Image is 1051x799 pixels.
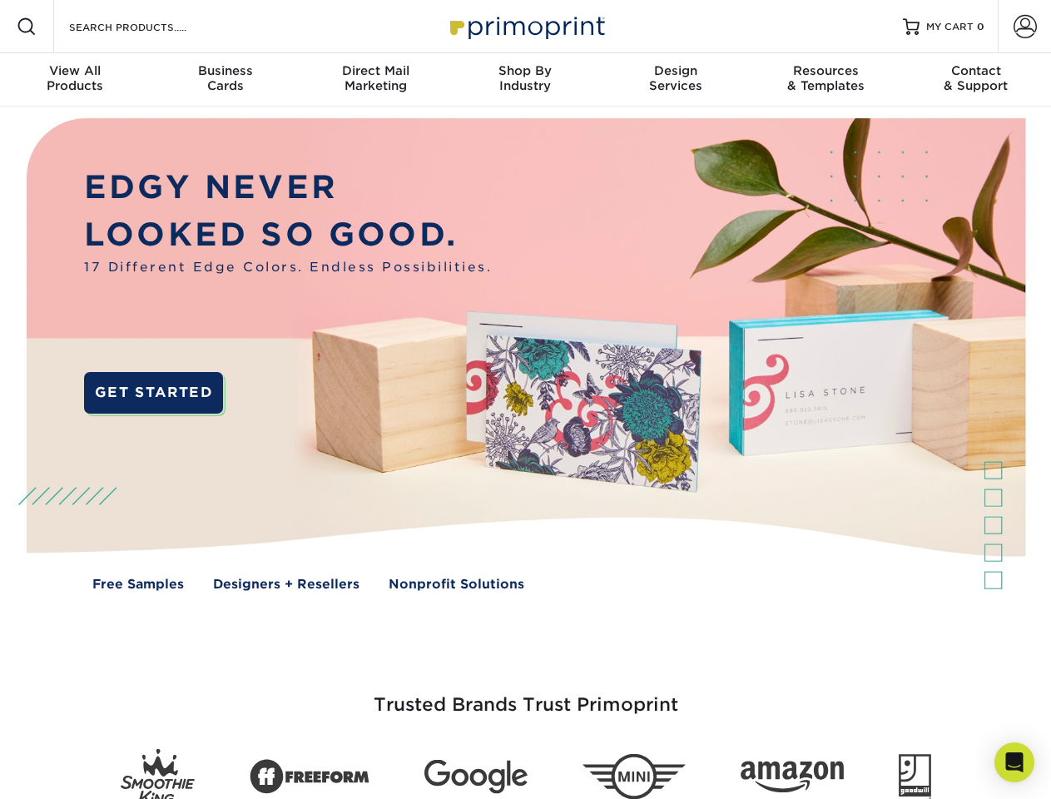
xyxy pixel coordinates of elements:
img: Google [424,760,528,794]
a: Nonprofit Solutions [389,575,524,594]
a: DesignServices [601,53,751,107]
a: Designers + Resellers [213,575,359,594]
a: Free Samples [92,575,184,594]
span: Design [601,63,751,78]
span: Business [150,63,300,78]
a: GET STARTED [84,372,223,414]
img: Goodwill [899,754,931,799]
span: 0 [977,21,984,32]
div: Cards [150,63,300,93]
a: Resources& Templates [751,53,900,107]
p: EDGY NEVER [84,164,492,211]
p: LOOKED SO GOOD. [84,211,492,259]
div: Services [601,63,751,93]
div: Marketing [300,63,450,93]
span: MY CART [926,20,974,34]
span: Direct Mail [300,63,450,78]
a: Shop ByIndustry [450,53,600,107]
span: Shop By [450,63,600,78]
iframe: Google Customer Reviews [4,748,141,793]
div: & Templates [751,63,900,93]
input: SEARCH PRODUCTS..... [67,17,230,37]
span: 17 Different Edge Colors. Endless Possibilities. [84,258,492,277]
img: Amazon [741,762,844,793]
a: Direct MailMarketing [300,53,450,107]
a: BusinessCards [150,53,300,107]
div: & Support [901,63,1051,93]
div: Industry [450,63,600,93]
img: Primoprint [443,8,609,44]
span: Resources [751,63,900,78]
span: Contact [901,63,1051,78]
div: Open Intercom Messenger [994,742,1034,782]
a: Contact& Support [901,53,1051,107]
h3: Trusted Brands Trust Primoprint [39,654,1013,736]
